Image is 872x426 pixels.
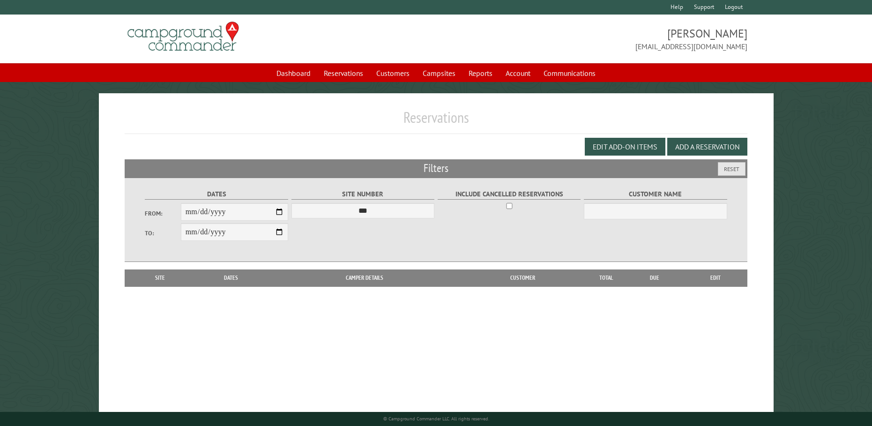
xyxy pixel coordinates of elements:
a: Account [500,64,536,82]
th: Site [129,269,190,286]
label: To: [145,229,180,238]
th: Due [625,269,684,286]
a: Dashboard [271,64,316,82]
h2: Filters [125,159,747,177]
button: Edit Add-on Items [585,138,665,156]
img: Campground Commander [125,18,242,55]
th: Camper Details [271,269,458,286]
small: © Campground Commander LLC. All rights reserved. [383,416,489,422]
label: Customer Name [584,189,727,200]
label: Site Number [291,189,435,200]
th: Dates [191,269,271,286]
h1: Reservations [125,108,747,134]
label: Include Cancelled Reservations [438,189,581,200]
label: Dates [145,189,288,200]
th: Customer [458,269,587,286]
label: From: [145,209,180,218]
a: Customers [371,64,415,82]
a: Communications [538,64,601,82]
button: Reset [718,162,745,176]
th: Edit [684,269,747,286]
button: Add a Reservation [667,138,747,156]
th: Total [588,269,625,286]
a: Reservations [318,64,369,82]
a: Reports [463,64,498,82]
span: [PERSON_NAME] [EMAIL_ADDRESS][DOMAIN_NAME] [436,26,747,52]
a: Campsites [417,64,461,82]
